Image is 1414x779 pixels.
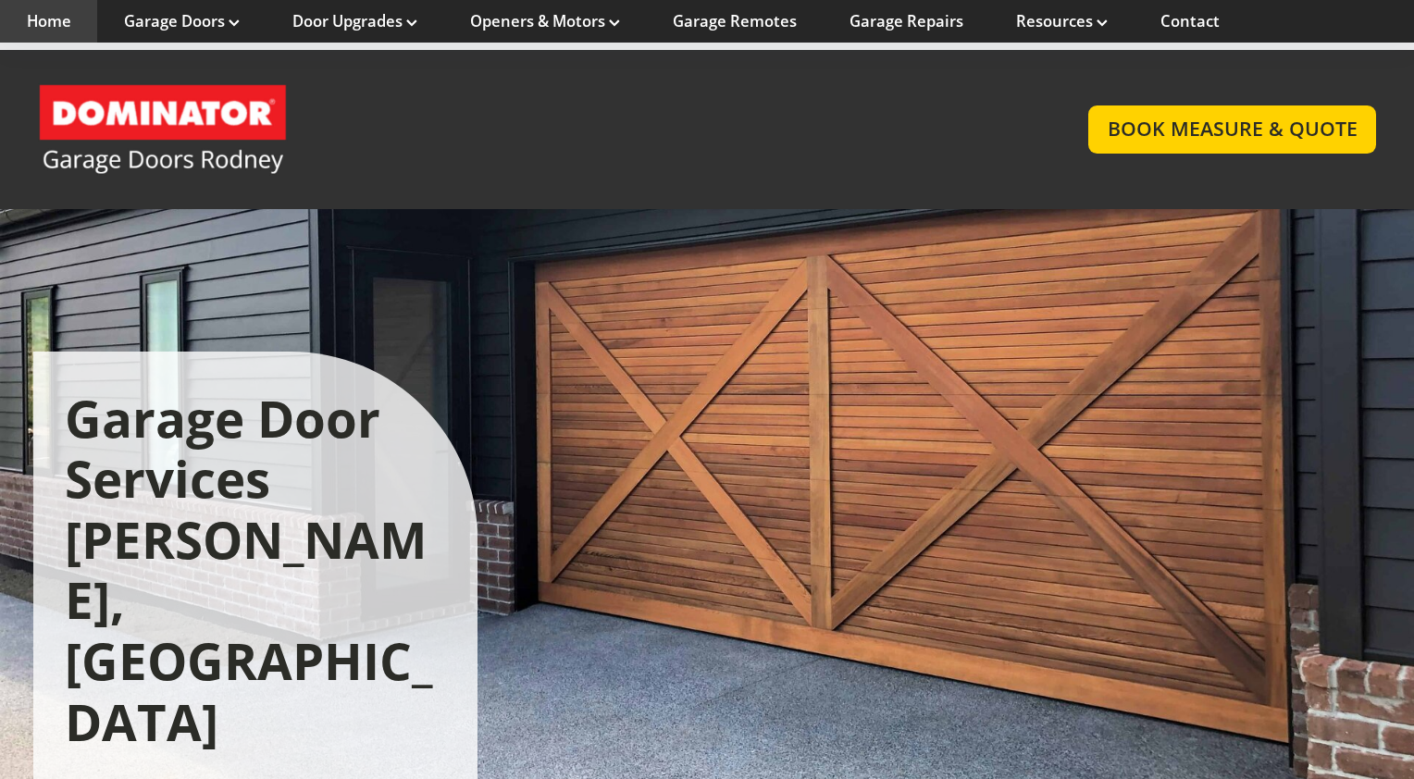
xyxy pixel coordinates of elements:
h1: Garage Door Services [PERSON_NAME], [GEOGRAPHIC_DATA] [65,389,446,752]
a: Openers & Motors [470,11,620,31]
a: Garage Remotes [673,11,797,31]
a: Garage Doors [124,11,240,31]
a: Home [27,11,71,31]
a: Resources [1016,11,1108,31]
a: BOOK MEASURE & QUOTE [1088,105,1376,153]
a: Contact [1160,11,1220,31]
a: Garage Repairs [850,11,963,31]
a: Door Upgrades [292,11,417,31]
